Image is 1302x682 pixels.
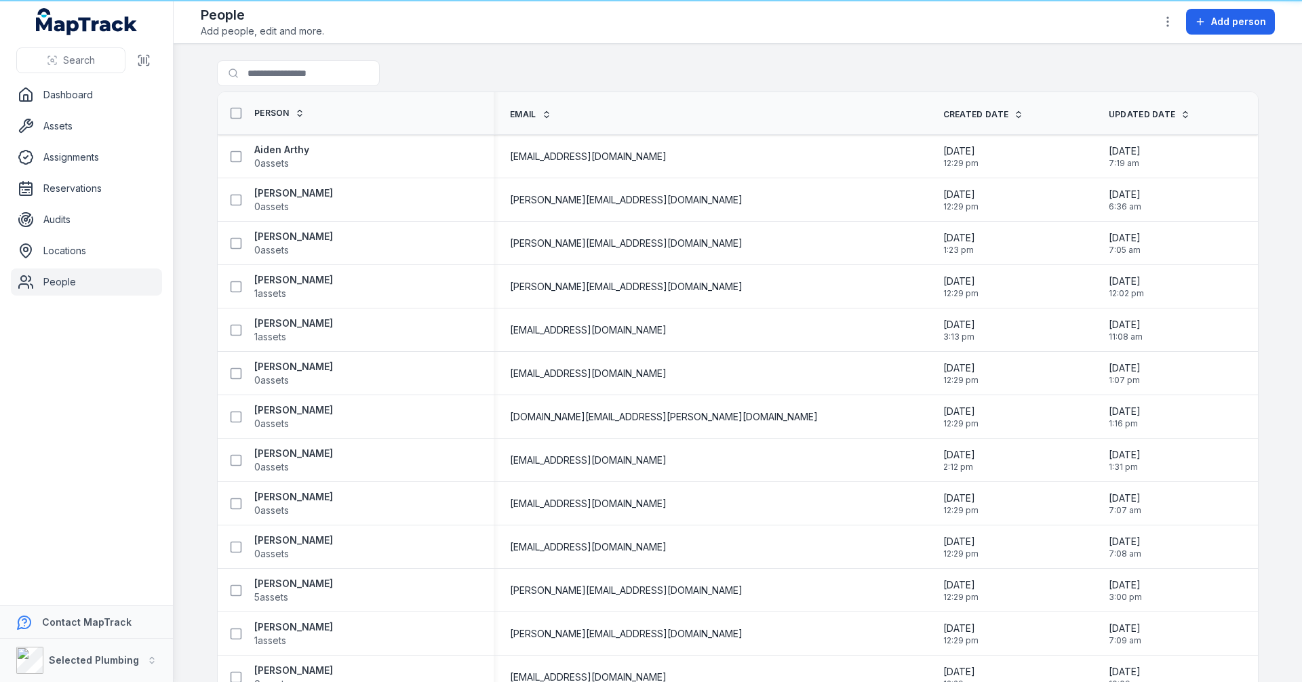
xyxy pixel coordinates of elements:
span: 12:29 pm [943,505,979,516]
a: Dashboard [11,81,162,108]
strong: [PERSON_NAME] [254,577,333,590]
strong: [PERSON_NAME] [254,317,333,330]
a: [PERSON_NAME]0assets [254,403,333,430]
time: 1/14/2025, 12:29:42 PM [943,405,979,429]
time: 1/14/2025, 12:29:42 PM [943,361,979,386]
a: Person [254,108,304,119]
time: 8/15/2025, 7:08:03 AM [1109,535,1141,559]
span: 7:08 am [1109,548,1141,559]
span: [DATE] [1109,405,1141,418]
a: Aiden Arthy0assets [254,143,309,170]
a: MapTrack [36,8,138,35]
span: Updated Date [1109,109,1176,120]
span: 12:29 pm [943,548,979,559]
span: [DOMAIN_NAME][EMAIL_ADDRESS][PERSON_NAME][DOMAIN_NAME] [510,410,818,424]
span: [PERSON_NAME][EMAIL_ADDRESS][DOMAIN_NAME] [510,280,743,294]
span: Add person [1211,15,1266,28]
time: 1/14/2025, 12:29:42 PM [943,144,979,169]
a: People [11,268,162,296]
time: 8/15/2025, 7:05:36 AM [1109,231,1141,256]
a: Locations [11,237,162,264]
time: 1/14/2025, 12:29:42 PM [943,535,979,559]
time: 8/15/2025, 7:07:26 AM [1109,492,1141,516]
a: [PERSON_NAME]0assets [254,447,333,474]
span: Add people, edit and more. [201,24,324,38]
span: [DATE] [1109,665,1145,679]
span: [DATE] [943,622,979,635]
a: [PERSON_NAME]1assets [254,317,333,344]
span: 0 assets [254,504,289,517]
time: 8/11/2025, 1:16:06 PM [1109,405,1141,429]
span: [DATE] [1109,275,1144,288]
span: 1:16 pm [1109,418,1141,429]
a: [PERSON_NAME]0assets [254,534,333,561]
span: 0 assets [254,200,289,214]
strong: [PERSON_NAME] [254,360,333,374]
time: 2/13/2025, 1:23:00 PM [943,231,975,256]
strong: Selected Plumbing [49,654,139,666]
span: [EMAIL_ADDRESS][DOMAIN_NAME] [510,323,667,337]
span: [EMAIL_ADDRESS][DOMAIN_NAME] [510,454,667,467]
button: Add person [1186,9,1275,35]
span: [DATE] [943,492,979,505]
span: [DATE] [943,361,979,375]
time: 1/14/2025, 12:29:42 PM [943,622,979,646]
strong: [PERSON_NAME] [254,273,333,287]
span: 12:29 pm [943,418,979,429]
span: 7:07 am [1109,505,1141,516]
span: 1:07 pm [1109,375,1141,386]
time: 8/11/2025, 11:08:49 AM [1109,318,1143,342]
span: 1:31 pm [1109,462,1141,473]
span: 12:29 pm [943,375,979,386]
span: [DATE] [943,188,979,201]
a: Audits [11,206,162,233]
span: 7:19 am [1109,158,1141,169]
span: [DATE] [943,405,979,418]
span: [PERSON_NAME][EMAIL_ADDRESS][DOMAIN_NAME] [510,193,743,207]
span: [DATE] [1109,231,1141,245]
a: Email [510,109,551,120]
time: 8/11/2025, 1:31:49 PM [1109,448,1141,473]
span: 0 assets [254,243,289,257]
strong: Aiden Arthy [254,143,309,157]
h2: People [201,5,324,24]
strong: [PERSON_NAME] [254,447,333,460]
span: [DATE] [1109,578,1142,592]
time: 8/15/2025, 6:36:29 AM [1109,188,1141,212]
span: [DATE] [1109,318,1143,332]
span: Person [254,108,290,119]
time: 5/14/2025, 2:12:32 PM [943,448,975,473]
strong: [PERSON_NAME] [254,403,333,417]
strong: [PERSON_NAME] [254,534,333,547]
time: 8/11/2025, 12:02:58 PM [1109,275,1144,299]
strong: [PERSON_NAME] [254,230,333,243]
span: 0 assets [254,417,289,430]
a: [PERSON_NAME]1assets [254,273,333,300]
span: 3:13 pm [943,332,975,342]
span: Created Date [943,109,1009,120]
span: [DATE] [943,231,975,245]
span: [DATE] [1109,535,1141,548]
span: [DATE] [1109,144,1141,158]
span: [DATE] [1109,492,1141,505]
time: 1/14/2025, 12:29:42 PM [943,275,979,299]
a: [PERSON_NAME]0assets [254,490,333,517]
span: 12:29 pm [943,592,979,603]
span: [DATE] [1109,188,1141,201]
span: [DATE] [943,318,975,332]
span: [EMAIL_ADDRESS][DOMAIN_NAME] [510,367,667,380]
span: Email [510,109,536,120]
a: Updated Date [1109,109,1191,120]
a: [PERSON_NAME]1assets [254,620,333,647]
span: [PERSON_NAME][EMAIL_ADDRESS][DOMAIN_NAME] [510,584,743,597]
span: [PERSON_NAME][EMAIL_ADDRESS][DOMAIN_NAME] [510,237,743,250]
span: 7:05 am [1109,245,1141,256]
span: [EMAIL_ADDRESS][DOMAIN_NAME] [510,150,667,163]
a: [PERSON_NAME]0assets [254,186,333,214]
a: Assets [11,113,162,140]
a: Assignments [11,144,162,171]
span: [DATE] [1109,448,1141,462]
a: Reservations [11,175,162,202]
time: 1/14/2025, 12:29:42 PM [943,188,979,212]
time: 1/14/2025, 12:29:42 PM [943,578,979,603]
